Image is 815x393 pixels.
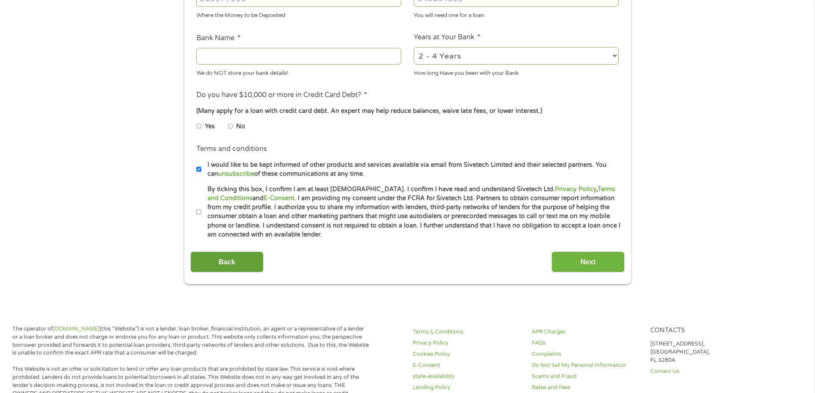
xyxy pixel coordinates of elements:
[205,122,215,131] label: Yes
[207,186,615,202] a: Terms and Conditions
[202,160,621,179] label: I would like to be kept informed of other products and services available via email from Sivetech...
[532,339,640,347] a: FAQs
[551,251,625,272] input: Next
[532,328,640,336] a: APR Charges
[413,339,522,347] a: Privacy Policy
[196,34,240,43] label: Bank Name
[413,361,522,369] a: E-Consent
[196,66,401,77] div: We do NOT store your bank details!
[532,372,640,381] a: Scams and Fraud
[236,122,245,131] label: No
[650,327,759,335] h4: Contacts
[218,170,254,177] a: unsubscribe
[413,372,522,381] a: state-availability
[413,350,522,358] a: Cookies Policy
[414,66,619,77] div: How long Have you been with your Bank
[555,186,596,193] a: Privacy Policy
[414,9,619,20] div: You will need one for a loan.
[532,361,640,369] a: Do Not Sell My Personal Information
[413,384,522,392] a: Lending Policy
[650,367,759,375] a: Contact Us
[650,340,759,364] p: [STREET_ADDRESS], [GEOGRAPHIC_DATA], FL 32804.
[202,185,621,239] label: By ticking this box, I confirm I am at least [DEMOGRAPHIC_DATA]. I confirm I have read and unders...
[532,350,640,358] a: Complaints
[190,251,264,272] input: Back
[196,145,267,154] label: Terms and conditions
[53,325,100,332] a: [DOMAIN_NAME]
[196,9,401,20] div: Where the Money to be Deposited
[12,325,369,358] p: The operator of (this “Website”) is not a lender, loan broker, financial institution, an agent or...
[414,33,480,42] label: Years at Your Bank
[532,384,640,392] a: Rates and Fees
[196,106,618,116] div: (Many apply for a loan with credit card debt. An expert may help reduce balances, waive late fees...
[264,195,294,202] a: E-Consent
[413,328,522,336] a: Terms & Conditions
[196,91,367,100] label: Do you have $10,000 or more in Credit Card Debt?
